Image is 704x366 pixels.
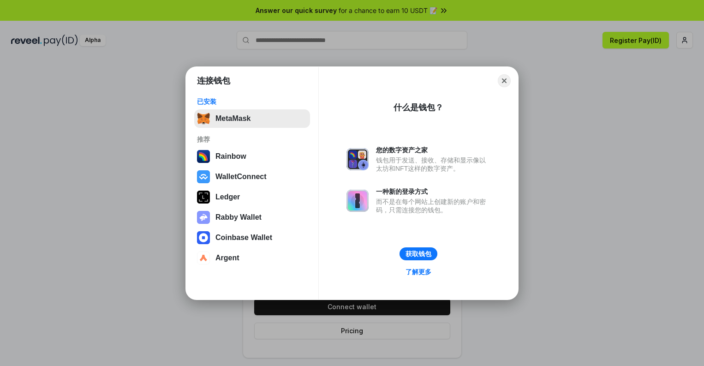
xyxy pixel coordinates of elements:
button: Ledger [194,188,310,206]
button: Coinbase Wallet [194,228,310,247]
div: 推荐 [197,135,307,144]
a: 了解更多 [400,266,437,278]
div: Ledger [215,193,240,201]
img: svg+xml,%3Csvg%20xmlns%3D%22http%3A%2F%2Fwww.w3.org%2F2000%2Fsvg%22%20fill%3D%22none%22%20viewBox... [197,211,210,224]
div: 已安装 [197,97,307,106]
div: Rabby Wallet [215,213,262,222]
img: svg+xml,%3Csvg%20xmlns%3D%22http%3A%2F%2Fwww.w3.org%2F2000%2Fsvg%22%20fill%3D%22none%22%20viewBox... [346,190,369,212]
div: 您的数字资产之家 [376,146,490,154]
div: 了解更多 [406,268,431,276]
div: 获取钱包 [406,250,431,258]
div: Argent [215,254,239,262]
div: WalletConnect [215,173,267,181]
button: Rabby Wallet [194,208,310,227]
img: svg+xml,%3Csvg%20width%3D%2228%22%20height%3D%2228%22%20viewBox%3D%220%200%2028%2028%22%20fill%3D... [197,170,210,183]
img: svg+xml,%3Csvg%20xmlns%3D%22http%3A%2F%2Fwww.w3.org%2F2000%2Fsvg%22%20fill%3D%22none%22%20viewBox... [346,148,369,170]
img: svg+xml,%3Csvg%20width%3D%2228%22%20height%3D%2228%22%20viewBox%3D%220%200%2028%2028%22%20fill%3D... [197,231,210,244]
button: WalletConnect [194,168,310,186]
h1: 连接钱包 [197,75,230,86]
img: svg+xml,%3Csvg%20width%3D%2228%22%20height%3D%2228%22%20viewBox%3D%220%200%2028%2028%22%20fill%3D... [197,252,210,264]
img: svg+xml,%3Csvg%20fill%3D%22none%22%20height%3D%2233%22%20viewBox%3D%220%200%2035%2033%22%20width%... [197,112,210,125]
div: 钱包用于发送、接收、存储和显示像以太坊和NFT这样的数字资产。 [376,156,490,173]
button: Close [498,74,511,87]
img: svg+xml,%3Csvg%20xmlns%3D%22http%3A%2F%2Fwww.w3.org%2F2000%2Fsvg%22%20width%3D%2228%22%20height%3... [197,191,210,204]
img: svg+xml,%3Csvg%20width%3D%22120%22%20height%3D%22120%22%20viewBox%3D%220%200%20120%20120%22%20fil... [197,150,210,163]
div: 什么是钱包？ [394,102,443,113]
button: Argent [194,249,310,267]
div: 一种新的登录方式 [376,187,490,196]
div: Coinbase Wallet [215,234,272,242]
button: MetaMask [194,109,310,128]
div: Rainbow [215,152,246,161]
button: Rainbow [194,147,310,166]
div: 而不是在每个网站上创建新的账户和密码，只需连接您的钱包。 [376,198,490,214]
div: MetaMask [215,114,251,123]
button: 获取钱包 [400,247,437,260]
